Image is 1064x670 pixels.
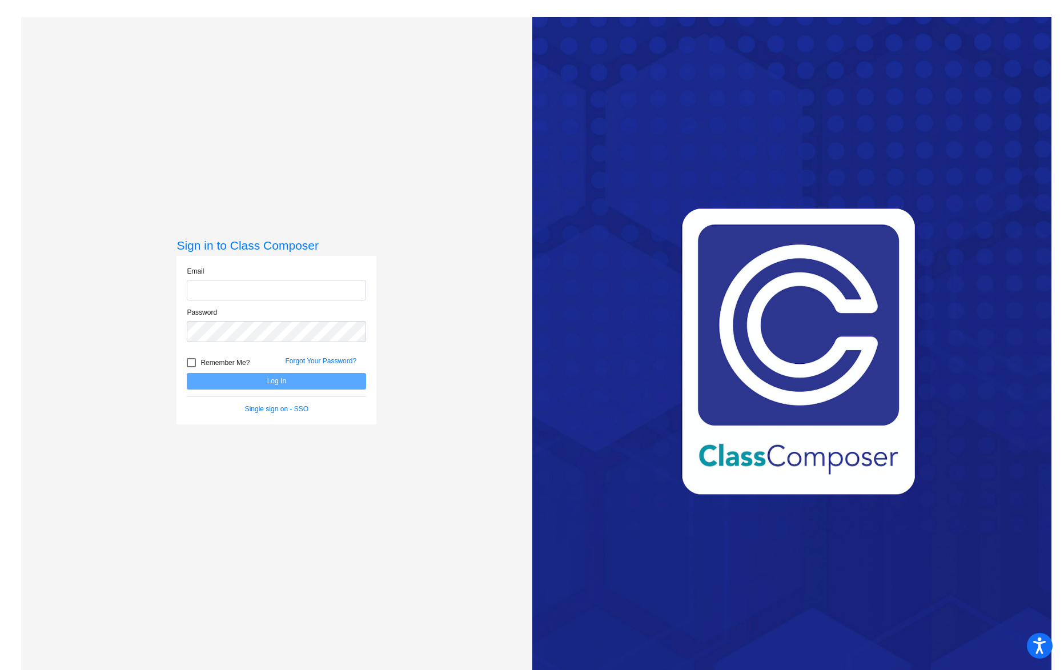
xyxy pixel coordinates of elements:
a: Single sign on - SSO [245,405,308,413]
span: Remember Me? [200,356,250,370]
h3: Sign in to Class Composer [176,238,376,252]
label: Email [187,266,204,276]
button: Log In [187,373,366,390]
a: Forgot Your Password? [285,357,356,365]
label: Password [187,307,217,318]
